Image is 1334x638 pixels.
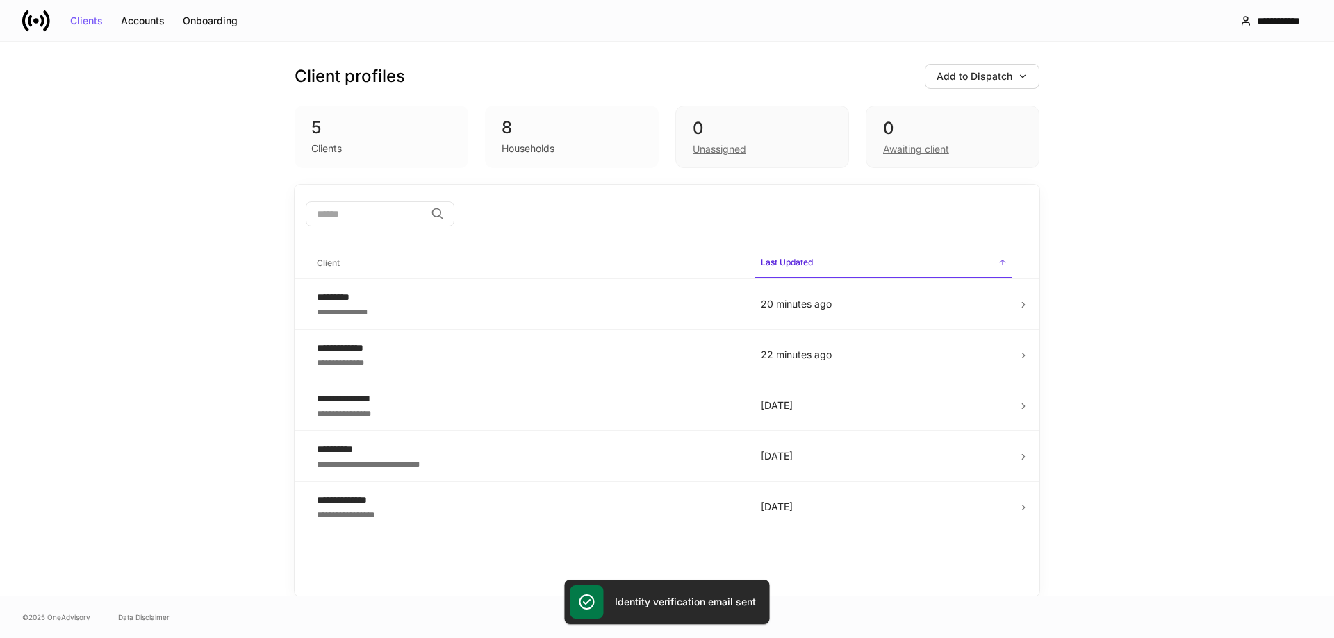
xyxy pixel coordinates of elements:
[761,297,1007,311] p: 20 minutes ago
[118,612,170,623] a: Data Disclaimer
[311,249,744,278] span: Client
[112,10,174,32] button: Accounts
[311,117,452,139] div: 5
[761,449,1007,463] p: [DATE]
[121,16,165,26] div: Accounts
[61,10,112,32] button: Clients
[615,595,756,609] h5: Identity verification email sent
[866,106,1039,168] div: 0Awaiting client
[22,612,90,623] span: © 2025 OneAdvisory
[761,500,1007,514] p: [DATE]
[317,256,340,269] h6: Client
[693,142,746,156] div: Unassigned
[502,142,554,156] div: Households
[937,72,1028,81] div: Add to Dispatch
[174,10,247,32] button: Onboarding
[755,249,1012,278] span: Last Updated
[675,106,849,168] div: 0Unassigned
[502,117,642,139] div: 8
[693,117,832,140] div: 0
[183,16,238,26] div: Onboarding
[883,117,1022,140] div: 0
[883,142,949,156] div: Awaiting client
[761,398,1007,412] p: [DATE]
[70,16,103,26] div: Clients
[925,64,1039,89] button: Add to Dispatch
[311,142,342,156] div: Clients
[295,65,405,87] h3: Client profiles
[761,255,813,269] h6: Last Updated
[761,348,1007,362] p: 22 minutes ago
